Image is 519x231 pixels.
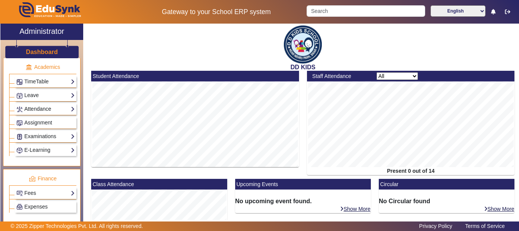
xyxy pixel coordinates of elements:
h2: Administrator [19,27,64,36]
div: Staff Attendance [308,72,372,80]
img: finance.png [29,175,36,182]
h3: Dashboard [26,48,58,56]
a: Dashboard [25,48,58,56]
mat-card-header: Class Attendance [91,179,227,190]
a: Show More [484,206,515,212]
p: © 2025 Zipper Technologies Pvt. Ltd. All rights reserved. [11,222,143,230]
h6: No Circular found [379,198,514,205]
mat-card-header: Circular [379,179,514,190]
span: Assignment [24,119,52,126]
img: Payroll.png [17,204,22,210]
a: Terms of Service [461,221,508,231]
input: Search [307,5,425,17]
div: Present 0 out of 14 [307,167,515,175]
h6: No upcoming event found. [235,198,371,205]
h2: DD KIDS [87,64,519,71]
mat-card-header: Student Attendance [91,71,299,81]
a: Show More [340,206,371,212]
p: Finance [9,175,76,183]
h5: Gateway to your School ERP system [134,8,299,16]
img: academic.png [25,64,32,71]
a: Privacy Policy [415,221,456,231]
img: Assignments.png [17,120,22,126]
img: be2ea2d6-d9c6-49ef-b70f-223e3d52583c [284,25,322,64]
a: Expenses [16,202,75,211]
a: Administrator [0,24,83,40]
mat-card-header: Upcoming Events [235,179,371,190]
p: Academics [9,63,76,71]
a: Assignment [16,118,75,127]
span: Expenses [24,204,47,210]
